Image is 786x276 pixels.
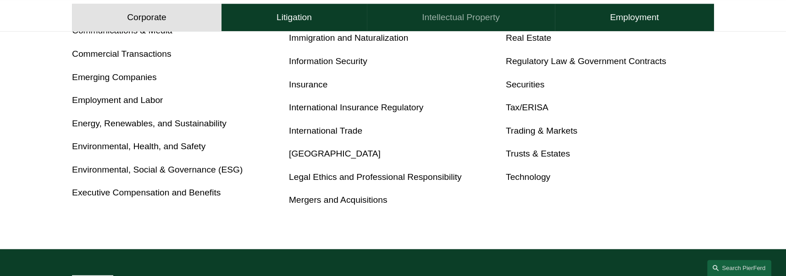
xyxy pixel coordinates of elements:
[289,172,462,182] a: Legal Ethics and Professional Responsibility
[610,12,659,23] h4: Employment
[707,260,771,276] a: Search this site
[506,33,551,43] a: Real Estate
[277,12,312,23] h4: Litigation
[422,12,500,23] h4: Intellectual Property
[72,72,157,82] a: Emerging Companies
[72,188,221,197] a: Executive Compensation and Benefits
[506,172,550,182] a: Technology
[289,33,408,43] a: Immigration and Naturalization
[289,195,387,205] a: Mergers and Acquisitions
[506,149,570,158] a: Trusts & Estates
[289,80,327,89] a: Insurance
[72,119,227,128] a: Energy, Renewables, and Sustainability
[506,103,548,112] a: Tax/ERISA
[72,165,243,174] a: Environmental, Social & Governance (ESG)
[506,126,577,135] a: Trading & Markets
[72,49,171,59] a: Commercial Transactions
[289,56,367,66] a: Information Security
[506,80,544,89] a: Securities
[506,56,666,66] a: Regulatory Law & Government Contracts
[289,103,423,112] a: International Insurance Regulatory
[72,141,205,151] a: Environmental, Health, and Safety
[127,12,166,23] h4: Corporate
[289,126,362,135] a: International Trade
[289,149,381,158] a: [GEOGRAPHIC_DATA]
[72,95,163,105] a: Employment and Labor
